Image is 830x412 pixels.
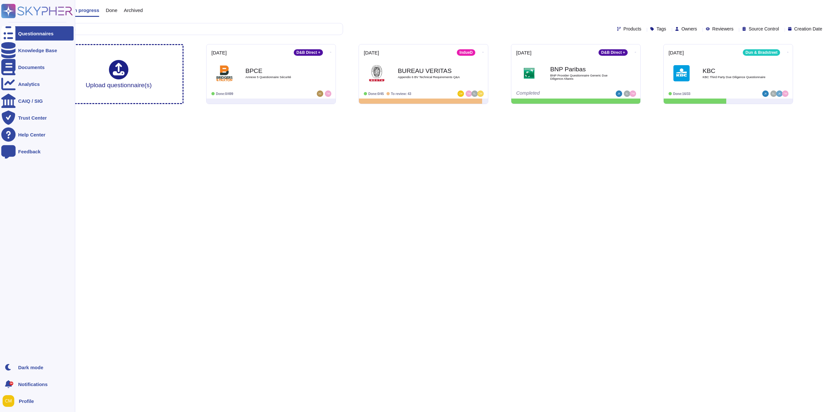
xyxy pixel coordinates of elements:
b: BNP Paribas [550,66,615,72]
div: Questionnaires [18,31,53,36]
div: Feedback [18,149,41,154]
div: Help Center [18,132,45,137]
div: Upload questionnaire(s) [86,60,152,88]
div: D&B Direct + [294,49,323,56]
a: CAIQ / SIG [1,94,74,108]
span: [DATE] [516,50,531,55]
img: user [782,90,788,97]
span: Owners [682,27,697,31]
span: [DATE] [669,50,684,55]
img: Logo [369,65,385,81]
img: Logo [521,65,537,81]
b: BPCE [245,68,310,74]
span: KBC Third Party Due Diligence Questionnaire [703,76,767,79]
img: user [624,90,630,97]
span: Done [106,8,117,13]
img: user [616,90,622,97]
span: Notifications [18,382,48,387]
div: 9+ [9,382,13,385]
span: Reviewers [712,27,733,31]
div: IndueD [457,49,475,56]
span: [DATE] [211,50,227,55]
span: Tags [657,27,666,31]
span: Creation Date [794,27,822,31]
img: user [466,90,472,97]
div: CAIQ / SIG [18,99,43,103]
span: Done: 0/499 [216,92,233,96]
img: user [770,90,777,97]
input: Search by keywords [26,23,343,35]
img: user [477,90,484,97]
span: To review: 43 [391,92,411,96]
span: Done: 0/45 [368,92,384,96]
img: user [776,90,783,97]
img: user [471,90,478,97]
div: Documents [18,65,45,70]
a: Help Center [1,127,74,142]
a: Feedback [1,144,74,159]
span: Source Control [749,27,779,31]
div: Dun & Bradstreet [743,49,780,56]
span: Archived [124,8,143,13]
span: Products [623,27,641,31]
img: user [457,90,464,97]
a: Knowledge Base [1,43,74,57]
div: Trust Center [18,115,47,120]
div: Knowledge Base [18,48,57,53]
div: Dark mode [18,365,43,370]
img: user [3,395,14,407]
span: Appendix 6 BV Technical Requirements Q&A [398,76,463,79]
div: Analytics [18,82,40,87]
a: Trust Center [1,111,74,125]
span: Profile [19,399,34,404]
span: Done: 16/33 [673,92,690,96]
b: KBC [703,68,767,74]
img: Logo [673,65,690,81]
a: Analytics [1,77,74,91]
span: In progress [73,8,99,13]
img: Logo [216,65,232,81]
div: Completed [516,90,596,97]
a: Documents [1,60,74,74]
div: D&B Direct + [599,49,628,56]
img: user [325,90,331,97]
img: user [762,90,769,97]
span: Annexe 5 Questionnaire Sécurité [245,76,310,79]
span: BNP Provider Questionnaire Generic Due Diligence Altares [550,74,615,80]
span: [DATE] [364,50,379,55]
img: user [317,90,323,97]
button: user [1,394,19,408]
img: user [630,90,636,97]
a: Questionnaires [1,26,74,41]
b: BUREAU VERITAS [398,68,463,74]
